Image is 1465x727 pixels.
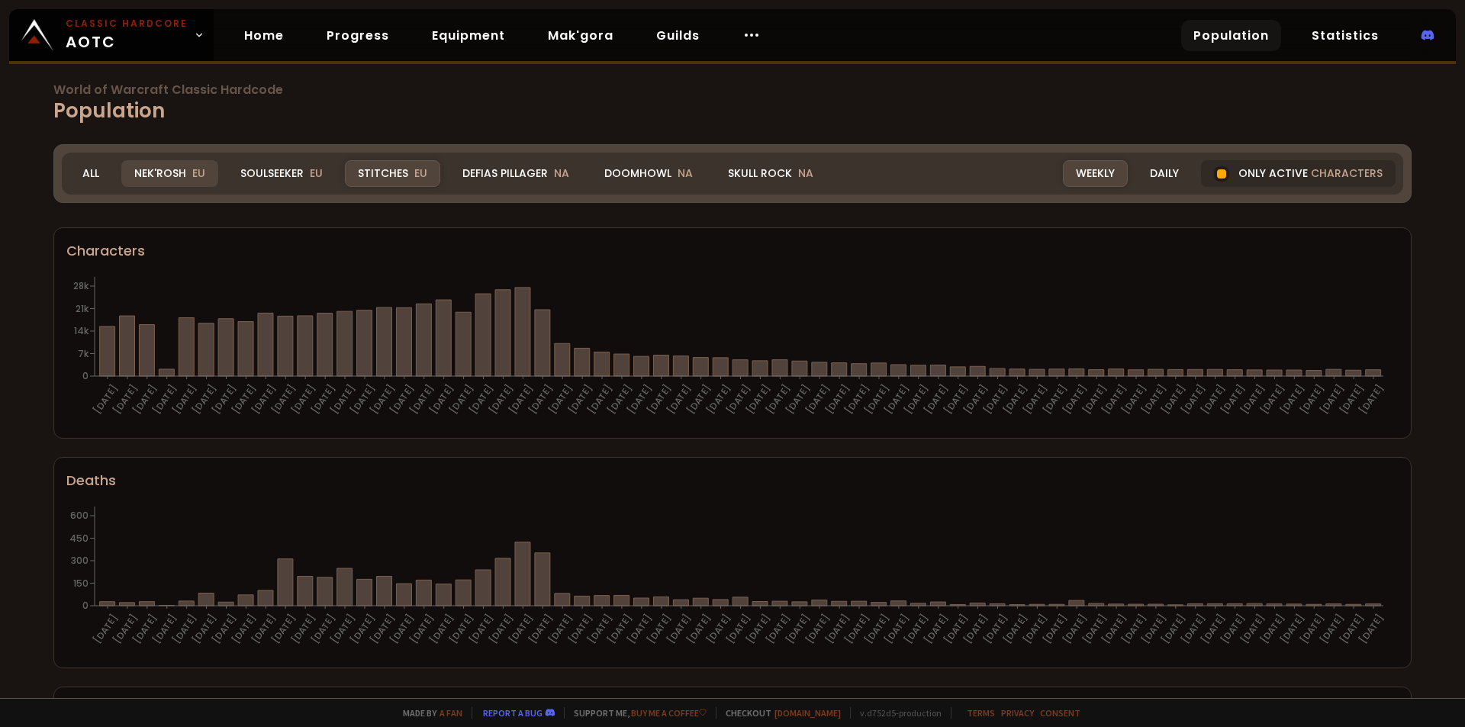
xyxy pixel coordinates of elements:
text: [DATE] [763,612,793,646]
text: [DATE] [446,612,476,646]
text: [DATE] [842,382,872,417]
div: Daily [1137,160,1192,187]
text: [DATE] [565,612,595,646]
a: Population [1181,20,1281,51]
text: [DATE] [249,612,279,646]
text: [DATE] [704,612,733,646]
text: [DATE] [348,612,378,646]
a: Consent [1040,707,1080,719]
text: [DATE] [229,612,259,646]
text: [DATE] [1238,612,1267,646]
a: [DOMAIN_NAME] [774,707,841,719]
text: [DATE] [1218,382,1248,417]
text: [DATE] [645,382,675,417]
span: NA [554,166,569,181]
span: EU [414,166,427,181]
text: [DATE] [111,382,140,417]
tspan: 0 [82,369,89,382]
text: [DATE] [506,382,536,417]
div: Defias Pillager [449,160,582,187]
a: Report a bug [483,707,543,719]
text: [DATE] [882,382,912,417]
text: [DATE] [1179,382,1209,417]
text: [DATE] [1357,382,1386,417]
a: Mak'gora [536,20,626,51]
div: Soulseeker [227,160,336,187]
text: [DATE] [466,382,496,417]
text: [DATE] [1139,612,1169,646]
tspan: 14k [74,324,89,337]
text: [DATE] [130,612,160,646]
a: Terms [967,707,995,719]
div: Nek'Rosh [121,160,218,187]
text: [DATE] [328,382,358,417]
text: [DATE] [249,382,279,417]
text: [DATE] [803,382,832,417]
text: [DATE] [1337,382,1367,417]
span: NA [798,166,813,181]
a: Statistics [1299,20,1391,51]
text: [DATE] [1257,382,1287,417]
text: [DATE] [862,612,892,646]
text: [DATE] [902,612,932,646]
text: [DATE] [842,612,872,646]
text: [DATE] [1317,382,1347,417]
a: Equipment [420,20,517,51]
text: [DATE] [1277,612,1307,646]
text: [DATE] [1080,382,1109,417]
small: Classic Hardcore [66,17,188,31]
a: Buy me a coffee [631,707,707,719]
text: [DATE] [229,382,259,417]
text: [DATE] [169,382,199,417]
text: [DATE] [368,382,398,417]
text: [DATE] [941,382,971,417]
text: [DATE] [150,612,180,646]
text: [DATE] [209,382,239,417]
text: [DATE] [585,612,615,646]
a: Privacy [1001,707,1034,719]
text: [DATE] [1100,382,1129,417]
span: NA [678,166,693,181]
text: [DATE] [1020,382,1050,417]
tspan: 450 [69,532,89,545]
text: [DATE] [348,382,378,417]
tspan: 600 [70,509,89,522]
text: [DATE] [506,612,536,646]
text: [DATE] [665,382,694,417]
span: Support me, [564,707,707,719]
span: Made by [394,707,462,719]
text: [DATE] [1198,612,1228,646]
text: [DATE] [1238,382,1267,417]
tspan: 300 [71,554,89,567]
tspan: 28k [73,279,89,292]
text: [DATE] [269,382,298,417]
text: [DATE] [486,382,516,417]
text: [DATE] [308,612,338,646]
text: [DATE] [1277,382,1307,417]
text: [DATE] [625,382,655,417]
a: a fan [439,707,462,719]
text: [DATE] [1257,612,1287,646]
a: Home [232,20,296,51]
text: [DATE] [941,612,971,646]
text: [DATE] [91,382,121,417]
text: [DATE] [427,612,456,646]
text: [DATE] [763,382,793,417]
text: [DATE] [1317,612,1347,646]
tspan: 150 [73,577,89,590]
text: [DATE] [684,612,713,646]
text: [DATE] [565,382,595,417]
text: [DATE] [111,612,140,646]
text: [DATE] [585,382,615,417]
text: [DATE] [1060,612,1090,646]
text: [DATE] [1139,382,1169,417]
text: [DATE] [684,382,713,417]
text: [DATE] [783,382,813,417]
text: [DATE] [189,382,219,417]
span: AOTC [66,17,188,53]
h1: Population [53,84,1412,126]
div: Skull Rock [715,160,826,187]
span: EU [310,166,323,181]
text: [DATE] [1000,382,1030,417]
text: [DATE] [1119,612,1149,646]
